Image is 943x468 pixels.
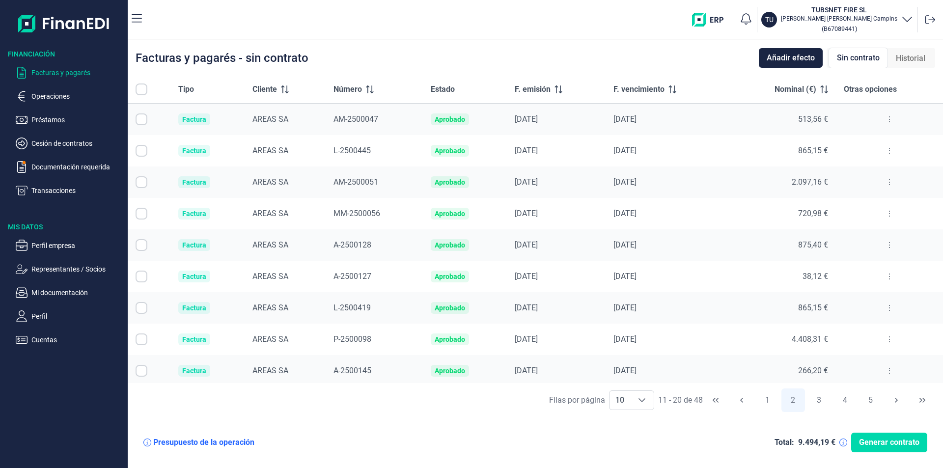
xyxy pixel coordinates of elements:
[859,437,919,448] span: Generar contrato
[333,209,380,218] span: MM-2500056
[136,239,147,251] div: Row Selected null
[435,304,465,312] div: Aprobado
[333,240,371,249] span: A-2500128
[333,114,378,124] span: AM-2500047
[515,146,598,156] div: [DATE]
[252,334,288,344] span: AREAS SA
[759,48,823,68] button: Añadir efecto
[613,240,720,250] div: [DATE]
[16,67,124,79] button: Facturas y pagarés
[182,273,206,280] div: Factura
[613,114,720,124] div: [DATE]
[781,15,897,23] p: [PERSON_NAME] [PERSON_NAME] Campins
[610,391,630,410] span: 10
[333,146,371,155] span: L-2500445
[515,303,598,313] div: [DATE]
[333,177,378,187] span: AM-2500051
[252,272,288,281] span: AREAS SA
[435,273,465,280] div: Aprobado
[18,8,110,39] img: Logo de aplicación
[613,146,720,156] div: [DATE]
[182,241,206,249] div: Factura
[798,114,828,124] span: 513,56 €
[31,334,124,346] p: Cuentas
[16,114,124,126] button: Préstamos
[31,287,124,299] p: Mi documentación
[549,394,605,406] div: Filas por página
[896,53,925,64] span: Historial
[136,52,308,64] div: Facturas y pagarés - sin contrato
[136,113,147,125] div: Row Selected null
[431,83,455,95] span: Estado
[333,366,371,375] span: A-2500145
[16,310,124,322] button: Perfil
[837,52,880,64] span: Sin contrato
[435,147,465,155] div: Aprobado
[613,334,720,344] div: [DATE]
[888,49,933,68] div: Historial
[798,366,828,375] span: 266,20 €
[182,115,206,123] div: Factura
[252,366,288,375] span: AREAS SA
[435,115,465,123] div: Aprobado
[613,177,720,187] div: [DATE]
[16,161,124,173] button: Documentación requerida
[798,438,835,447] div: 9.494,19 €
[178,83,194,95] span: Tipo
[515,83,551,95] span: F. emisión
[435,367,465,375] div: Aprobado
[515,366,598,376] div: [DATE]
[781,5,897,15] h3: TUBSNET FIRE SL
[792,334,828,344] span: 4.408,31 €
[252,177,288,187] span: AREAS SA
[613,83,665,95] span: F. vencimiento
[775,438,794,447] div: Total:
[613,272,720,281] div: [DATE]
[704,388,727,412] button: First Page
[435,178,465,186] div: Aprobado
[775,83,816,95] span: Nominal (€)
[807,388,831,412] button: Page 3
[613,209,720,219] div: [DATE]
[31,138,124,149] p: Cesión de contratos
[792,177,828,187] span: 2.097,16 €
[630,391,654,410] div: Choose
[435,335,465,343] div: Aprobado
[435,241,465,249] div: Aprobado
[31,185,124,196] p: Transacciones
[136,83,147,95] div: All items unselected
[765,15,774,25] p: TU
[16,263,124,275] button: Representantes / Socios
[16,185,124,196] button: Transacciones
[613,303,720,313] div: [DATE]
[803,272,828,281] span: 38,12 €
[252,240,288,249] span: AREAS SA
[16,138,124,149] button: Cesión de contratos
[833,388,857,412] button: Page 4
[31,114,124,126] p: Préstamos
[658,396,703,404] span: 11 - 20 de 48
[252,303,288,312] span: AREAS SA
[885,388,908,412] button: Next Page
[153,438,254,447] div: Presupuesto de la operación
[333,83,362,95] span: Número
[798,146,828,155] span: 865,15 €
[136,271,147,282] div: Row Selected null
[767,52,815,64] span: Añadir efecto
[136,302,147,314] div: Row Selected null
[16,287,124,299] button: Mi documentación
[182,147,206,155] div: Factura
[515,240,598,250] div: [DATE]
[859,388,883,412] button: Page 5
[16,90,124,102] button: Operaciones
[252,83,277,95] span: Cliente
[16,240,124,251] button: Perfil empresa
[515,177,598,187] div: [DATE]
[911,388,934,412] button: Last Page
[136,333,147,345] div: Row Selected null
[182,335,206,343] div: Factura
[798,303,828,312] span: 865,15 €
[822,25,857,32] small: Copiar cif
[851,433,927,452] button: Generar contrato
[136,365,147,377] div: Row Selected null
